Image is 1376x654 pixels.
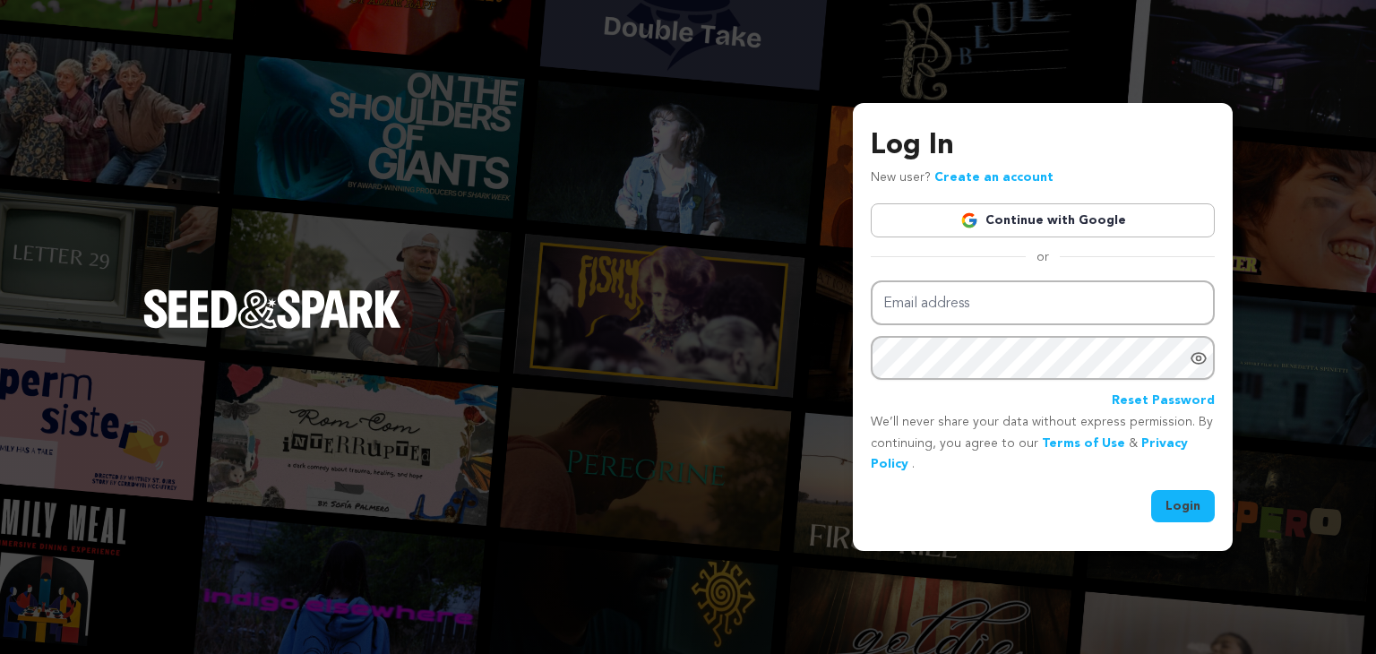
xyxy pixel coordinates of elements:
button: Login [1151,490,1215,522]
span: or [1026,248,1060,266]
a: Show password as plain text. Warning: this will display your password on the screen. [1190,349,1208,367]
input: Email address [871,280,1215,326]
a: Continue with Google [871,203,1215,237]
h3: Log In [871,125,1215,168]
a: Terms of Use [1042,437,1125,450]
a: Create an account [934,171,1053,184]
img: Seed&Spark Logo [143,289,401,329]
img: Google logo [960,211,978,229]
a: Seed&Spark Homepage [143,289,401,365]
p: We’ll never share your data without express permission. By continuing, you agree to our & . [871,412,1215,476]
p: New user? [871,168,1053,189]
a: Reset Password [1112,391,1215,412]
